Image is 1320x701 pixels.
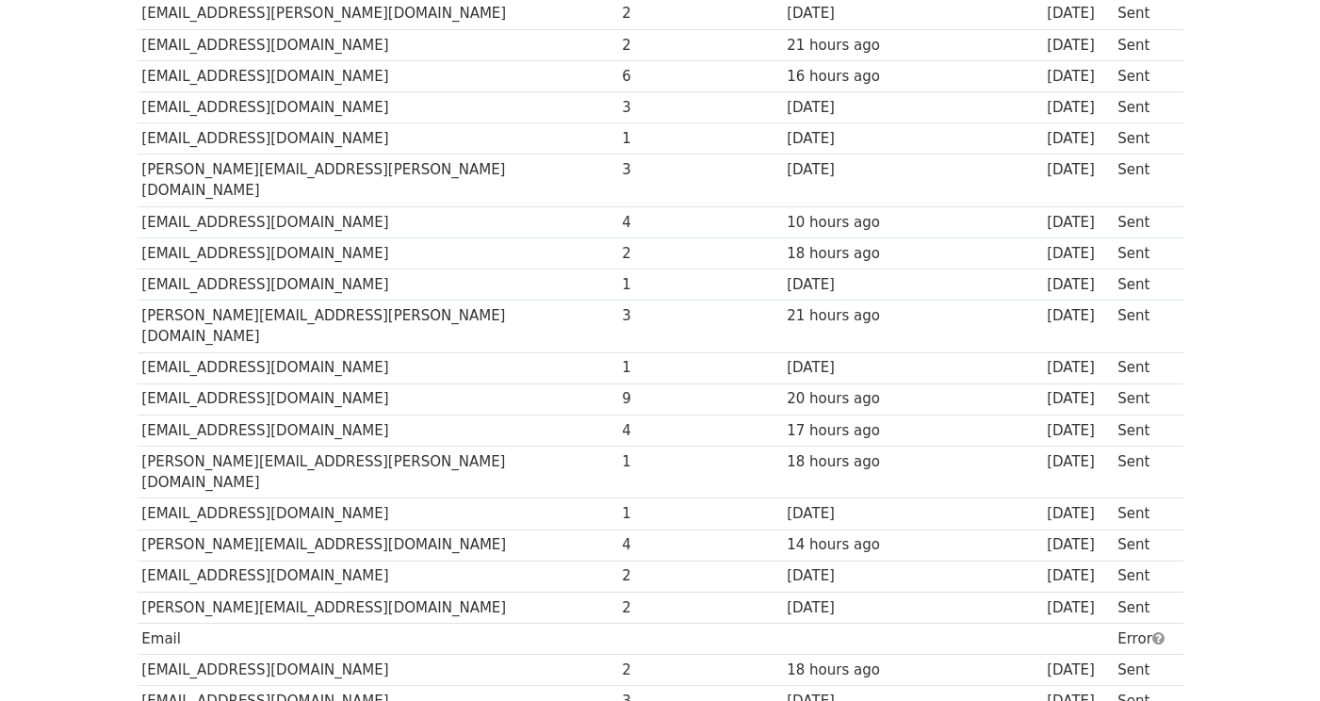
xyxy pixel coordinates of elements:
td: Sent [1113,269,1173,300]
td: Sent [1113,29,1173,60]
td: Sent [1113,237,1173,269]
div: 3 [622,97,697,119]
div: 18 hours ago [787,451,909,473]
div: 17 hours ago [787,420,909,442]
div: 2 [622,35,697,57]
td: [PERSON_NAME][EMAIL_ADDRESS][PERSON_NAME][DOMAIN_NAME] [138,155,618,207]
td: [EMAIL_ADDRESS][DOMAIN_NAME] [138,269,618,300]
div: [DATE] [787,97,909,119]
td: [EMAIL_ADDRESS][DOMAIN_NAME] [138,206,618,237]
td: Sent [1113,561,1173,592]
td: Sent [1113,123,1173,155]
div: 14 hours ago [787,534,909,556]
td: Sent [1113,91,1173,122]
td: [EMAIL_ADDRESS][DOMAIN_NAME] [138,91,618,122]
div: [DATE] [1047,159,1109,181]
div: [DATE] [1047,3,1109,24]
td: [EMAIL_ADDRESS][DOMAIN_NAME] [138,561,618,592]
div: 9 [622,388,697,410]
iframe: Chat Widget [1226,611,1320,701]
td: [PERSON_NAME][EMAIL_ADDRESS][PERSON_NAME][DOMAIN_NAME] [138,446,618,498]
div: [DATE] [1047,274,1109,296]
div: [DATE] [787,565,909,587]
td: [PERSON_NAME][EMAIL_ADDRESS][PERSON_NAME][DOMAIN_NAME] [138,301,618,353]
td: Sent [1113,530,1173,561]
div: [DATE] [1047,660,1109,681]
div: [DATE] [787,159,909,181]
div: 10 hours ago [787,212,909,234]
div: 1 [622,274,697,296]
div: [DATE] [787,128,909,150]
td: Email [138,623,618,654]
div: [DATE] [787,3,909,24]
div: [DATE] [787,274,909,296]
div: 2 [622,597,697,619]
td: [EMAIL_ADDRESS][DOMAIN_NAME] [138,383,618,415]
div: [DATE] [1047,357,1109,379]
div: [DATE] [1047,503,1109,525]
td: [EMAIL_ADDRESS][DOMAIN_NAME] [138,498,618,530]
div: [DATE] [1047,388,1109,410]
div: 1 [622,503,697,525]
td: [PERSON_NAME][EMAIL_ADDRESS][DOMAIN_NAME] [138,592,618,623]
td: [PERSON_NAME][EMAIL_ADDRESS][DOMAIN_NAME] [138,530,618,561]
div: 4 [622,534,697,556]
div: 1 [622,451,697,473]
td: Sent [1113,415,1173,446]
div: [DATE] [1047,66,1109,88]
td: [EMAIL_ADDRESS][DOMAIN_NAME] [138,352,618,383]
td: Sent [1113,301,1173,353]
div: 2 [622,660,697,681]
div: [DATE] [1047,451,1109,473]
div: 2 [622,565,697,587]
td: Sent [1113,60,1173,91]
div: [DATE] [1047,534,1109,556]
td: Sent [1113,592,1173,623]
td: [EMAIL_ADDRESS][DOMAIN_NAME] [138,60,618,91]
div: [DATE] [787,357,909,379]
div: 4 [622,420,697,442]
div: 18 hours ago [787,243,909,265]
td: [EMAIL_ADDRESS][DOMAIN_NAME] [138,237,618,269]
td: Sent [1113,654,1173,685]
td: Sent [1113,446,1173,498]
td: Sent [1113,383,1173,415]
div: 3 [622,305,697,327]
td: Error [1113,623,1173,654]
div: 1 [622,357,697,379]
div: [DATE] [1047,128,1109,150]
div: [DATE] [1047,597,1109,619]
div: [DATE] [787,597,909,619]
td: Sent [1113,352,1173,383]
td: [EMAIL_ADDRESS][DOMAIN_NAME] [138,29,618,60]
div: 2 [622,3,697,24]
div: [DATE] [1047,420,1109,442]
div: [DATE] [1047,97,1109,119]
div: 20 hours ago [787,388,909,410]
div: 2 [622,243,697,265]
td: [EMAIL_ADDRESS][DOMAIN_NAME] [138,123,618,155]
td: Sent [1113,206,1173,237]
div: [DATE] [1047,35,1109,57]
div: [DATE] [1047,243,1109,265]
div: 21 hours ago [787,35,909,57]
div: 1 [622,128,697,150]
div: [DATE] [1047,212,1109,234]
td: [EMAIL_ADDRESS][DOMAIN_NAME] [138,654,618,685]
div: [DATE] [1047,305,1109,327]
td: [EMAIL_ADDRESS][DOMAIN_NAME] [138,415,618,446]
div: 21 hours ago [787,305,909,327]
td: Sent [1113,155,1173,207]
div: 3 [622,159,697,181]
div: [DATE] [787,503,909,525]
td: Sent [1113,498,1173,530]
div: 18 hours ago [787,660,909,681]
div: [DATE] [1047,565,1109,587]
div: 4 [622,212,697,234]
div: 6 [622,66,697,88]
div: 16 hours ago [787,66,909,88]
